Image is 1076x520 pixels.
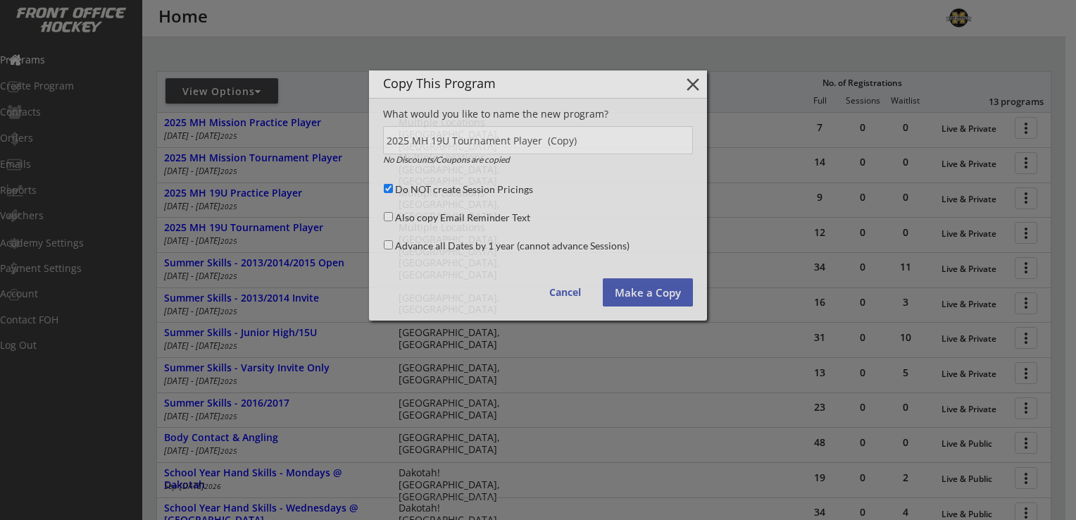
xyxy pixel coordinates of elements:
div: No Discounts/Coupons are copied [383,156,591,164]
label: Advance all Dates by 1 year (cannot advance Sessions) [395,240,630,252]
label: Do NOT create Session Pricings [395,183,533,195]
button: close [682,74,703,95]
div: What would you like to name the new program? [383,109,693,119]
label: Also copy Email Reminder Text [395,211,530,223]
button: Cancel [535,278,595,307]
button: Make a Copy [603,278,693,307]
div: Copy This Program [383,77,661,89]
